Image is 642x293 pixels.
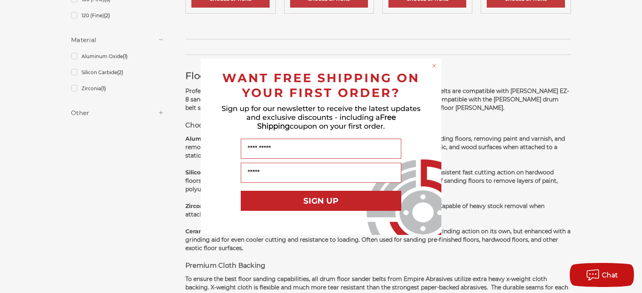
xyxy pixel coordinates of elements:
[602,271,618,279] span: Chat
[221,104,421,131] span: Sign up for our newsletter to receive the latest updates and exclusive discounts - including a co...
[570,263,634,287] button: Chat
[430,62,438,70] button: Close dialog
[257,113,396,131] span: Free Shipping
[222,71,420,100] span: WANT FREE SHIPPING ON YOUR FIRST ORDER?
[241,191,401,211] button: SIGN UP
